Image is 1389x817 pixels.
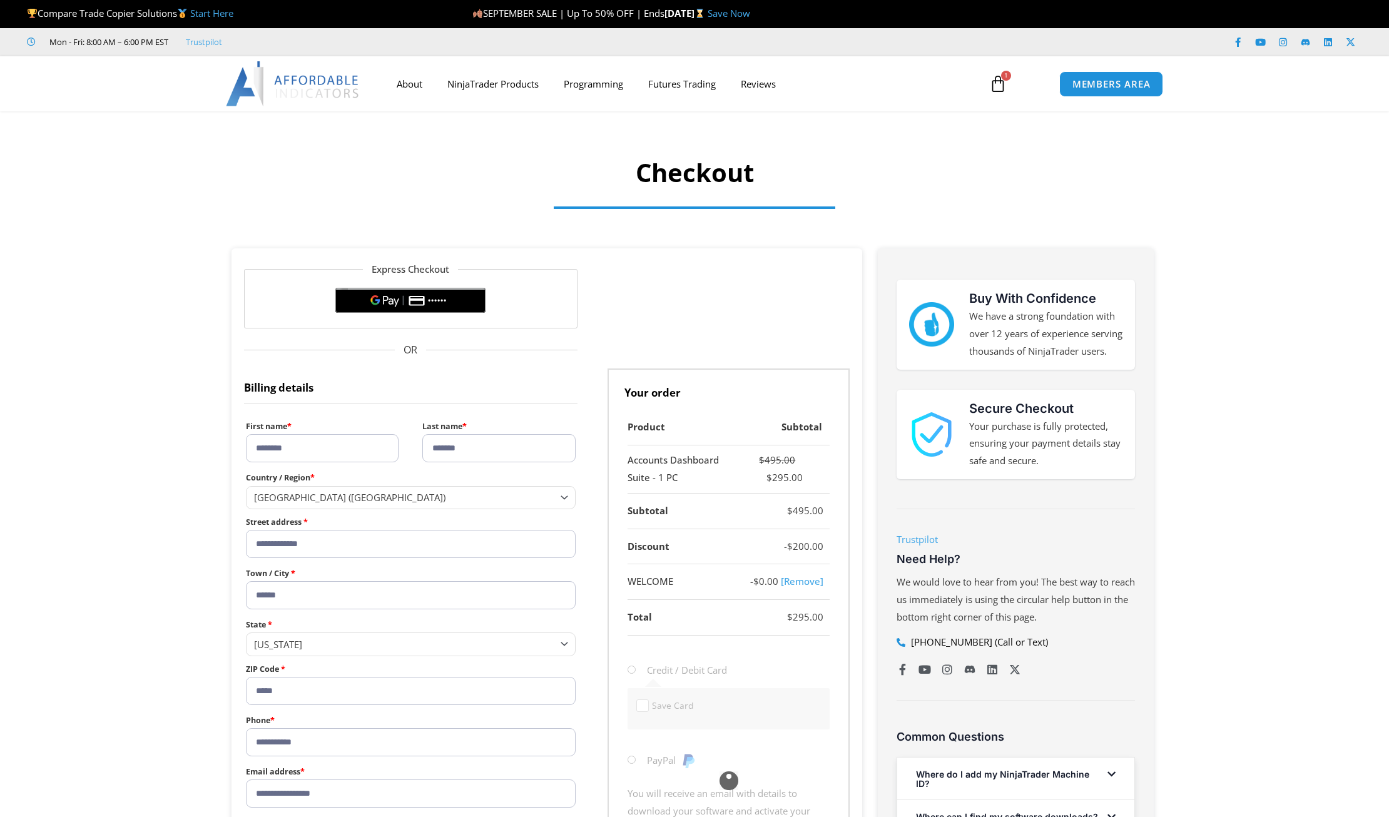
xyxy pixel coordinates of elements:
[473,9,482,18] img: 🍂
[246,419,399,434] label: First name
[1072,79,1151,89] span: MEMBERS AREA
[969,418,1123,470] p: Your purchase is fully protected, ensuring your payment details stay safe and secure.
[178,9,187,18] img: 🥇
[608,368,850,410] h3: Your order
[969,308,1123,360] p: We have a strong foundation with over 12 years of experience serving thousands of NinjaTrader users.
[246,514,576,530] label: Street address
[246,764,576,779] label: Email address
[435,69,551,98] a: NinjaTrader Products
[897,533,938,546] a: Trustpilot
[254,638,556,651] span: New Jersey
[28,9,37,18] img: 🏆
[897,758,1134,799] div: Where do I add my NinjaTrader Machine ID?
[695,9,705,18] img: ⌛
[246,470,576,485] label: Country / Region
[970,66,1025,102] a: 1
[916,769,1089,789] a: Where do I add my NinjaTrader Machine ID?
[384,69,435,98] a: About
[344,155,1045,190] h1: Checkout
[190,7,233,19] a: Start Here
[472,7,664,19] span: SEPTEMBER SALE | Up To 50% OFF | Ends
[664,7,708,19] strong: [DATE]
[908,634,1048,651] span: [PHONE_NUMBER] (Call or Text)
[27,7,233,19] span: Compare Trade Copier Solutions
[246,486,576,509] span: Country / Region
[969,399,1123,418] h3: Secure Checkout
[246,566,576,581] label: Town / City
[46,34,168,49] span: Mon - Fri: 8:00 AM – 6:00 PM EST
[1059,71,1164,97] a: MEMBERS AREA
[969,289,1123,308] h3: Buy With Confidence
[1001,71,1011,81] span: 1
[897,729,1135,744] h3: Common Questions
[384,69,975,98] nav: Menu
[244,341,577,360] span: OR
[728,69,788,98] a: Reviews
[897,576,1135,623] span: We would love to hear from you! The best way to reach us immediately is using the circular help b...
[335,288,486,313] button: Buy with GPay
[246,661,576,677] label: ZIP Code
[246,617,576,632] label: State
[246,632,576,656] span: State
[636,69,728,98] a: Futures Trading
[708,7,750,19] a: Save Now
[909,302,954,347] img: mark thumbs good 43913 | Affordable Indicators – NinjaTrader
[186,34,222,49] a: Trustpilot
[363,261,458,278] legend: Express Checkout
[422,419,575,434] label: Last name
[244,368,577,404] h3: Billing details
[897,552,1135,566] h3: Need Help?
[246,713,576,728] label: Phone
[429,297,448,305] text: ••••••
[551,69,636,98] a: Programming
[254,491,556,504] span: United States (US)
[909,412,954,457] img: 1000913 | Affordable Indicators – NinjaTrader
[226,61,360,106] img: LogoAI | Affordable Indicators – NinjaTrader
